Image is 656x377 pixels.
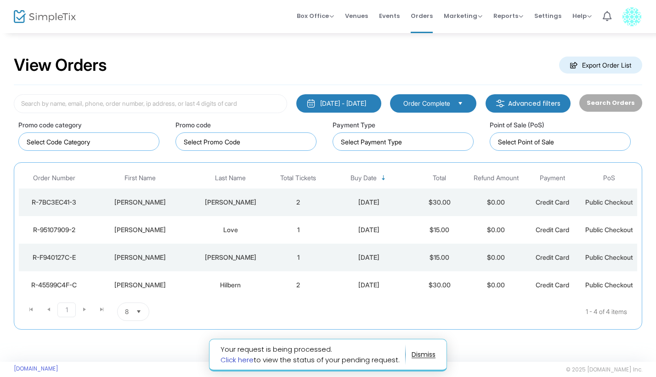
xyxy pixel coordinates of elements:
span: Payment [540,174,565,182]
div: R-F940127C-E [21,253,87,262]
span: Orders [411,4,433,28]
m-button: Advanced filters [486,94,571,113]
span: Events [379,4,400,28]
td: $30.00 [411,188,468,216]
h2: View Orders [14,55,107,75]
input: Select Point of Sale [498,137,626,147]
span: Credit Card [536,281,569,289]
span: Credit Card [536,226,569,234]
span: PoS [603,174,615,182]
span: Buy Date [351,174,377,182]
div: Kelly [92,253,189,262]
td: $0.00 [468,216,524,244]
span: First Name [124,174,156,182]
div: 8/12/2025 [329,225,409,234]
span: Credit Card [536,253,569,261]
label: Promo code category [18,120,82,130]
td: 1 [270,244,327,271]
span: Last Name [215,174,246,182]
img: monthly [306,99,316,108]
div: R-95107909-2 [21,225,87,234]
th: Total Tickets [270,167,327,189]
span: Reports [493,11,523,20]
span: Sortable [380,174,387,182]
div: [DATE] - [DATE] [320,99,366,108]
div: Rachel [92,198,189,207]
input: Select Payment Type [341,137,469,147]
span: Order Complete [403,99,450,108]
span: Public Checkout [585,198,633,206]
div: Carri [92,280,189,290]
span: Public Checkout [585,253,633,261]
span: Venues [345,4,368,28]
span: Credit Card [536,198,569,206]
div: 8/3/2025 [329,280,409,290]
img: filter [496,99,505,108]
span: © 2025 [DOMAIN_NAME] Inc. [566,366,642,373]
span: Order Number [33,174,75,182]
div: c Cox [193,198,268,207]
button: Select [132,303,145,320]
span: Page 1 [57,303,76,317]
span: Public Checkout [585,226,633,234]
span: Box Office [297,11,334,20]
label: Promo code [175,120,211,130]
span: Marketing [444,11,482,20]
div: 8/10/2025 [329,253,409,262]
a: Click here [221,355,254,365]
td: $30.00 [411,271,468,299]
td: $0.00 [468,271,524,299]
button: [DATE] - [DATE] [296,94,381,113]
td: 2 [270,188,327,216]
div: Breeggemann [193,253,268,262]
label: Point of Sale (PoS) [490,120,544,130]
td: 2 [270,271,327,299]
td: $0.00 [468,188,524,216]
span: Your request is being processed. to view the status of your pending request. [221,344,406,365]
input: Select Promo Code [184,137,312,147]
span: Public Checkout [585,281,633,289]
td: $15.00 [411,216,468,244]
div: Hilbern [193,280,268,290]
span: Settings [534,4,561,28]
a: [DOMAIN_NAME] [14,365,58,372]
span: Help [572,11,592,20]
button: dismiss [412,348,435,362]
button: Select [454,98,467,109]
div: 8/15/2025 [329,198,409,207]
label: Payment Type [333,120,375,130]
m-button: Export Order List [559,57,642,74]
span: 8 [125,307,129,316]
td: $0.00 [468,244,524,271]
th: Total [411,167,468,189]
kendo-pager-info: 1 - 4 of 4 items [241,303,627,321]
div: Data table [19,167,637,299]
input: NO DATA FOUND [27,137,155,147]
td: 1 [270,216,327,244]
input: Search by name, email, phone, order number, ip address, or last 4 digits of card [14,94,287,113]
th: Refund Amount [468,167,524,189]
div: Love [193,225,268,234]
div: Jacqueline [92,225,189,234]
div: R-45599C4F-C [21,280,87,290]
td: $15.00 [411,244,468,271]
div: R-7BC3EC41-3 [21,198,87,207]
